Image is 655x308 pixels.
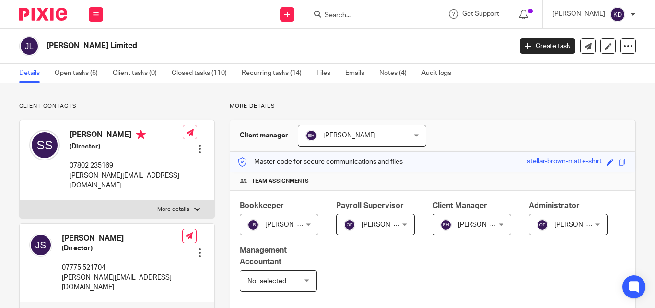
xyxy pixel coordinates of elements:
span: [PERSON_NAME] [362,222,414,228]
h5: (Director) [62,244,182,253]
img: svg%3E [19,36,39,56]
i: Primary [136,130,146,139]
h2: [PERSON_NAME] Limited [47,41,414,51]
img: svg%3E [29,234,52,257]
a: Create task [520,38,575,54]
img: svg%3E [29,130,60,160]
h4: [PERSON_NAME] [62,234,182,244]
span: Get Support [462,11,499,17]
a: Audit logs [421,64,458,83]
a: Emails [345,64,372,83]
h5: (Director) [70,142,183,151]
a: Open tasks (6) [55,64,105,83]
span: Administrator [529,202,580,209]
span: Bookkeeper [240,202,284,209]
img: svg%3E [305,130,317,141]
div: stellar-brown-matte-shirt [527,157,602,168]
p: More details [157,206,189,213]
a: Details [19,64,47,83]
img: Pixie [19,8,67,21]
input: Search [324,12,410,20]
a: Closed tasks (110) [172,64,234,83]
p: 07802 235169 [70,161,183,171]
p: [PERSON_NAME][EMAIL_ADDRESS][DOMAIN_NAME] [70,171,183,191]
p: Client contacts [19,102,215,110]
a: Recurring tasks (14) [242,64,309,83]
span: [PERSON_NAME] [554,222,607,228]
p: More details [230,102,636,110]
a: Files [316,64,338,83]
span: Client Manager [433,202,487,209]
a: Client tasks (0) [113,64,164,83]
a: Notes (4) [379,64,414,83]
h4: [PERSON_NAME] [70,130,183,142]
span: Payroll Supervisor [336,202,404,209]
h3: Client manager [240,131,288,140]
p: [PERSON_NAME][EMAIL_ADDRESS][DOMAIN_NAME] [62,273,182,293]
p: [PERSON_NAME] [552,9,605,19]
span: [PERSON_NAME] [458,222,511,228]
p: 07775 521704 [62,263,182,272]
span: [PERSON_NAME] [265,222,318,228]
img: svg%3E [610,7,625,22]
span: Not selected [247,278,286,284]
img: svg%3E [537,219,548,231]
img: svg%3E [344,219,355,231]
img: svg%3E [247,219,259,231]
span: [PERSON_NAME] [323,132,376,139]
p: Master code for secure communications and files [237,157,403,167]
span: Management Accountant [240,246,287,265]
span: Team assignments [252,177,309,185]
img: svg%3E [440,219,452,231]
